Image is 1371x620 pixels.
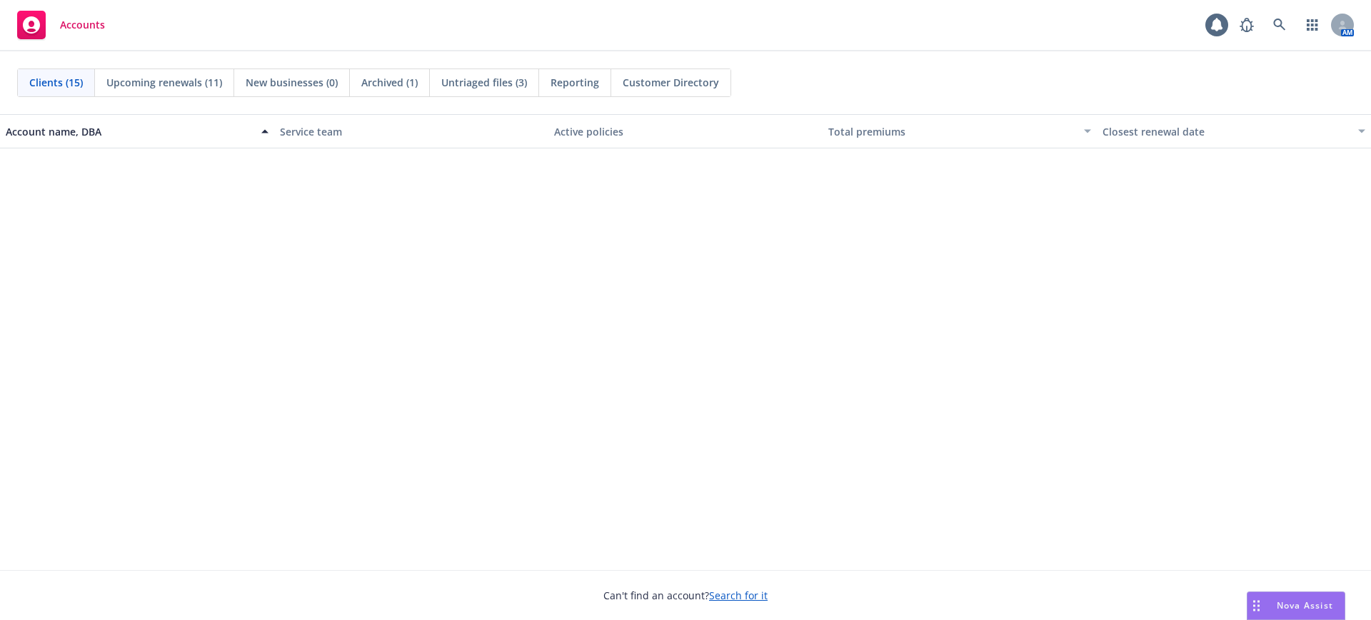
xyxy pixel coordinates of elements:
button: Active policies [548,114,823,148]
span: Nova Assist [1277,599,1333,611]
a: Search [1265,11,1294,39]
div: Closest renewal date [1103,124,1350,139]
a: Switch app [1298,11,1327,39]
div: Account name, DBA [6,124,253,139]
button: Closest renewal date [1097,114,1371,148]
a: Accounts [11,5,111,45]
button: Nova Assist [1247,591,1345,620]
span: Accounts [60,19,105,31]
span: Upcoming renewals (11) [106,75,222,90]
span: Reporting [551,75,599,90]
div: Total premiums [828,124,1075,139]
div: Drag to move [1247,592,1265,619]
span: Can't find an account? [603,588,768,603]
span: Clients (15) [29,75,83,90]
span: New businesses (0) [246,75,338,90]
span: Untriaged files (3) [441,75,527,90]
button: Service team [274,114,548,148]
div: Service team [280,124,543,139]
div: Active policies [554,124,817,139]
span: Archived (1) [361,75,418,90]
a: Search for it [709,589,768,602]
a: Report a Bug [1232,11,1261,39]
span: Customer Directory [623,75,719,90]
button: Total premiums [823,114,1097,148]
